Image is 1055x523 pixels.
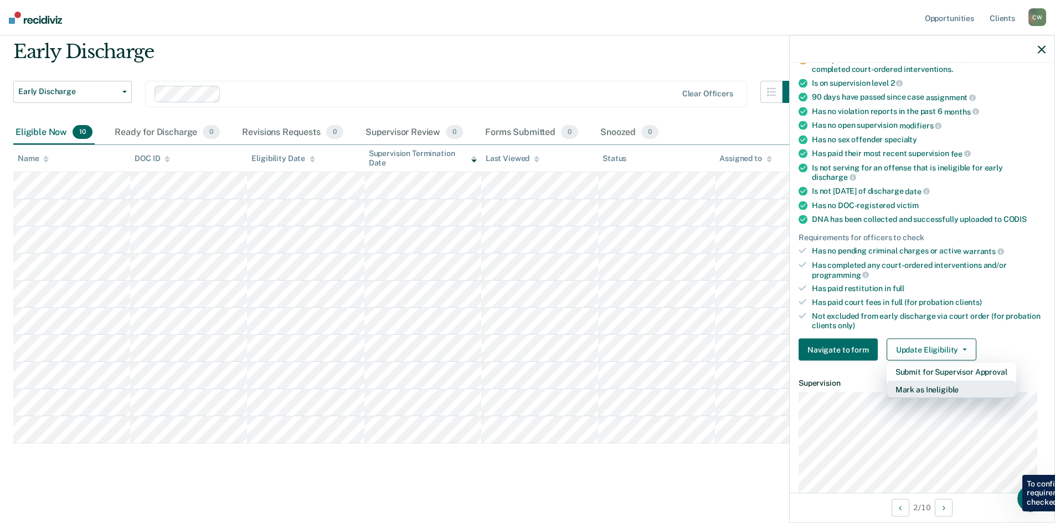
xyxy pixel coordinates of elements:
[812,260,1046,279] div: Has completed any court-ordered interventions and/or
[13,121,95,145] div: Eligible Now
[73,125,92,139] span: 10
[963,247,1004,256] span: warrants
[812,284,1046,293] div: Has paid restitution in
[812,270,869,279] span: programming
[240,121,345,145] div: Revisions Requests
[9,12,62,24] img: Recidiviz
[951,149,971,158] span: fee
[799,339,878,361] button: Navigate to form
[812,121,1046,131] div: Has no open supervision
[486,154,539,163] div: Last Viewed
[112,121,222,145] div: Ready for Discharge
[682,89,733,99] div: Clear officers
[905,187,929,195] span: date
[812,311,1046,330] div: Not excluded from early discharge via court order (for probation clients
[838,320,855,329] span: only)
[897,200,919,209] span: victim
[18,87,118,96] span: Early Discharge
[812,173,856,182] span: discharge
[892,499,909,516] button: Previous Opportunity
[13,40,805,72] div: Early Discharge
[719,154,771,163] div: Assigned to
[955,298,982,307] span: clients)
[812,214,1046,224] div: DNA has been collected and successfully uploaded to
[812,92,1046,102] div: 90 days have passed since case
[251,154,315,163] div: Eligibility Date
[812,106,1046,116] div: Has no violation reports in the past 6
[641,125,658,139] span: 0
[887,381,1016,398] button: Mark as Ineligible
[812,134,1046,144] div: Has no sex offender
[1028,8,1046,26] div: C W
[812,298,1046,307] div: Has paid court fees in full (for probation
[812,148,1046,158] div: Has paid their most recent supervision
[561,125,578,139] span: 0
[18,154,49,163] div: Name
[1003,214,1027,223] span: CODIS
[884,134,917,143] span: specialty
[899,121,942,130] span: modifiers
[363,121,466,145] div: Supervisor Review
[812,246,1046,256] div: Has no pending criminal charges or active
[446,125,463,139] span: 0
[483,121,580,145] div: Forms Submitted
[799,339,882,361] a: Navigate to form link
[812,200,1046,210] div: Has no DOC-registered
[893,284,904,293] span: full
[799,232,1046,242] div: Requirements for officers to check
[812,78,1046,88] div: Is on supervision level
[926,92,976,101] span: assignment
[203,125,220,139] span: 0
[812,163,1046,182] div: Is not serving for an offense that is ineligible for early
[598,121,661,145] div: Snoozed
[326,125,343,139] span: 0
[891,79,903,87] span: 2
[935,499,953,516] button: Next Opportunity
[369,149,477,168] div: Supervision Termination Date
[799,379,1046,388] dt: Supervision
[1017,485,1044,512] iframe: Intercom live chat
[135,154,170,163] div: DOC ID
[603,154,626,163] div: Status
[790,493,1054,522] div: 2 / 10
[887,339,976,361] button: Update Eligibility
[812,186,1046,196] div: Is not [DATE] of discharge
[887,363,1016,381] button: Submit for Supervisor Approval
[812,55,1046,74] div: Has open interventions in ICON. Please ensure client has completed court-ordered interventions.
[944,107,979,116] span: months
